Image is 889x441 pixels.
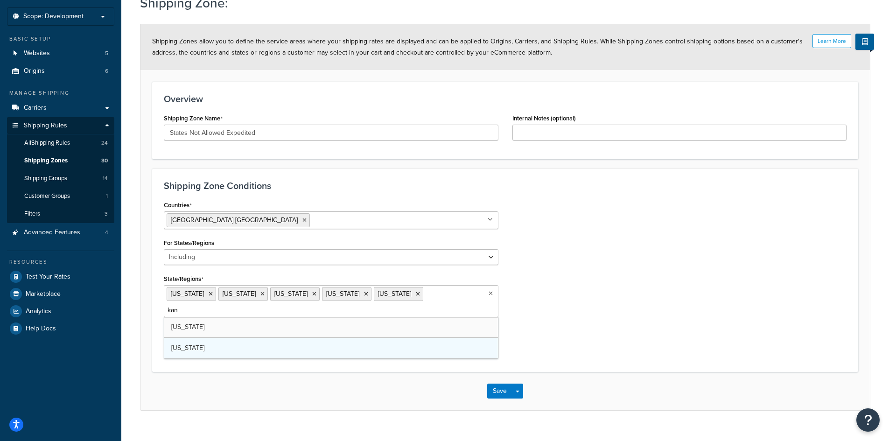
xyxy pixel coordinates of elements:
[24,49,50,57] span: Websites
[24,139,70,147] span: All Shipping Rules
[164,317,498,337] a: [US_STATE]
[164,115,223,122] label: Shipping Zone Name
[378,289,411,299] span: [US_STATE]
[7,188,114,205] a: Customer Groups1
[856,408,880,432] button: Open Resource Center
[152,36,803,57] span: Shipping Zones allow you to define the service areas where your shipping rates are displayed and ...
[26,273,70,281] span: Test Your Rates
[105,49,108,57] span: 5
[7,152,114,169] a: Shipping Zones30
[24,104,47,112] span: Carriers
[7,320,114,337] a: Help Docs
[7,134,114,152] a: AllShipping Rules24
[855,34,874,50] button: Show Help Docs
[7,45,114,62] a: Websites5
[7,224,114,241] li: Advanced Features
[7,89,114,97] div: Manage Shipping
[24,157,68,165] span: Shipping Zones
[7,152,114,169] li: Shipping Zones
[7,258,114,266] div: Resources
[7,170,114,187] a: Shipping Groups14
[24,175,67,182] span: Shipping Groups
[7,117,114,224] li: Shipping Rules
[101,157,108,165] span: 30
[7,117,114,134] a: Shipping Rules
[24,67,45,75] span: Origins
[274,289,308,299] span: [US_STATE]
[171,343,204,353] span: [US_STATE]
[812,34,851,48] button: Learn More
[24,210,40,218] span: Filters
[326,289,359,299] span: [US_STATE]
[512,115,576,122] label: Internal Notes (optional)
[7,286,114,302] a: Marketplace
[24,192,70,200] span: Customer Groups
[7,63,114,80] a: Origins6
[164,239,214,246] label: For States/Regions
[7,205,114,223] li: Filters
[24,122,67,130] span: Shipping Rules
[7,268,114,285] a: Test Your Rates
[164,202,192,209] label: Countries
[101,139,108,147] span: 24
[7,99,114,117] a: Carriers
[164,181,847,191] h3: Shipping Zone Conditions
[164,338,498,358] a: [US_STATE]
[105,210,108,218] span: 3
[171,215,298,225] span: [GEOGRAPHIC_DATA] [GEOGRAPHIC_DATA]
[164,275,203,283] label: State/Regions
[164,94,847,104] h3: Overview
[7,63,114,80] li: Origins
[7,35,114,43] div: Basic Setup
[26,290,61,298] span: Marketplace
[7,224,114,241] a: Advanced Features4
[7,205,114,223] a: Filters3
[7,45,114,62] li: Websites
[7,188,114,205] li: Customer Groups
[23,13,84,21] span: Scope: Development
[26,308,51,315] span: Analytics
[105,229,108,237] span: 4
[171,289,204,299] span: [US_STATE]
[223,289,256,299] span: [US_STATE]
[171,322,204,332] span: [US_STATE]
[105,67,108,75] span: 6
[7,170,114,187] li: Shipping Groups
[7,303,114,320] a: Analytics
[24,229,80,237] span: Advanced Features
[106,192,108,200] span: 1
[103,175,108,182] span: 14
[487,384,512,399] button: Save
[26,325,56,333] span: Help Docs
